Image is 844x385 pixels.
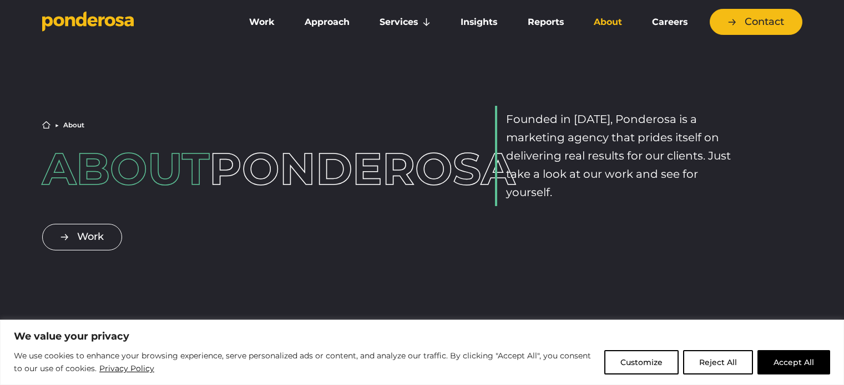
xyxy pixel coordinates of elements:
p: Founded in [DATE], Ponderosa is a marketing agency that prides itself on delivering real results ... [506,110,737,202]
a: Go to homepage [42,11,220,33]
a: Services [367,11,443,34]
button: Reject All [683,350,753,374]
a: Careers [639,11,700,34]
a: Home [42,121,50,129]
a: Contact [710,9,802,35]
a: Reports [515,11,577,34]
a: Approach [292,11,362,34]
a: About [581,11,635,34]
button: Accept All [757,350,830,374]
a: Work [236,11,287,34]
a: Work [42,224,122,250]
h1: Ponderosa [42,147,349,191]
a: Insights [448,11,510,34]
a: Privacy Policy [99,362,155,375]
p: We use cookies to enhance your browsing experience, serve personalized ads or content, and analyz... [14,350,596,376]
button: Customize [604,350,679,374]
li: About [63,122,84,129]
p: We value your privacy [14,330,830,343]
span: About [42,142,209,196]
li: ▶︎ [55,122,59,129]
